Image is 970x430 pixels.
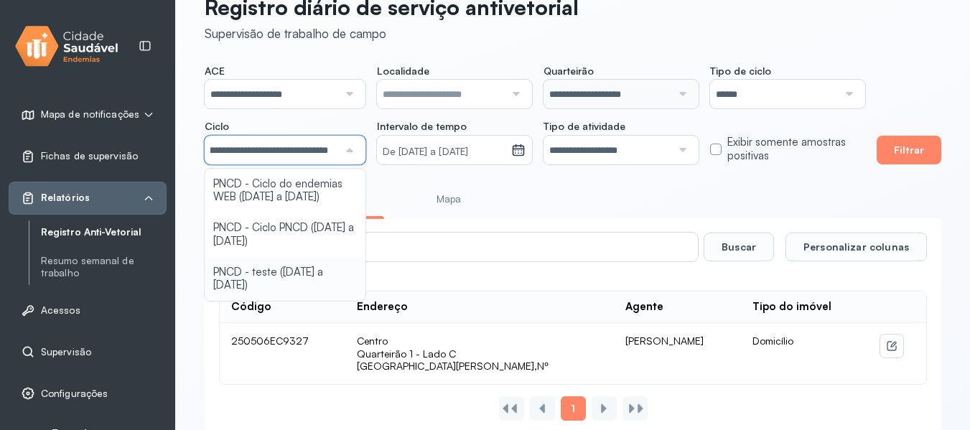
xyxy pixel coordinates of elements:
span: ACE [205,65,225,78]
a: Mapa [396,187,502,211]
img: logo.svg [15,23,118,70]
td: 250506EC9327 [220,323,345,384]
button: Personalizar colunas [785,233,927,261]
span: Localidade [377,65,429,78]
span: Ciclo [205,120,229,133]
div: Endereço [357,300,408,314]
div: Tipo do imóvel [752,300,831,314]
span: Quarteirão [544,65,594,78]
span: Fichas de supervisão [41,150,138,162]
a: Acessos [21,303,154,317]
div: Agente [625,300,663,314]
span: Quarteirão 1 - Lado C [357,347,602,360]
a: Registro Anti-Vetorial [41,223,167,241]
span: Centro [357,335,388,347]
span: Tipo de atividade [544,120,625,133]
span: Relatórios [41,192,90,204]
div: Supervisão de trabalho de campo [205,26,579,41]
span: Supervisão [41,346,91,358]
td: Domicílio [741,323,869,384]
div: 1 registro encontrado [219,270,774,282]
small: De [DATE] a [DATE] [383,145,505,159]
td: [PERSON_NAME] [614,323,741,384]
a: Configurações [21,386,154,401]
a: Resumo semanal de trabalho [41,252,167,282]
span: Tipo de ciclo [710,65,771,78]
span: Configurações [41,388,108,400]
span: Nº [537,360,548,372]
span: Intervalo de tempo [377,120,467,133]
li: PNCD - Ciclo PNCD ([DATE] a [DATE]) [205,212,365,257]
span: Acessos [41,304,80,317]
li: PNCD - teste ([DATE] a [DATE]) [205,257,365,302]
span: Mapa de notificações [41,108,139,121]
button: Buscar [704,233,774,261]
li: PNCD - Ciclo do endemias WEB ([DATE] a [DATE]) [205,169,365,213]
span: 1 [571,402,575,415]
label: Exibir somente amostras positivas [727,136,865,163]
span: [GEOGRAPHIC_DATA][PERSON_NAME], [357,360,537,372]
a: Supervisão [21,345,154,359]
span: Personalizar colunas [803,240,909,253]
a: Registro Anti-Vetorial [41,226,167,238]
a: Resumo semanal de trabalho [41,255,167,279]
a: Fichas de supervisão [21,149,154,164]
div: Código [231,300,271,314]
button: Filtrar [877,136,941,164]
